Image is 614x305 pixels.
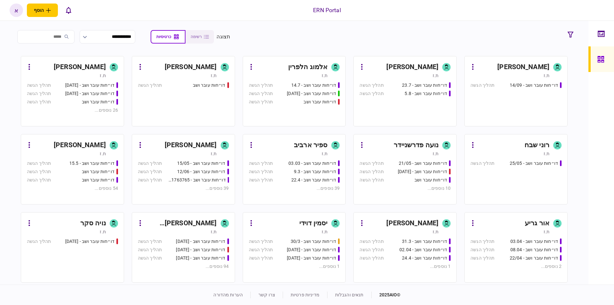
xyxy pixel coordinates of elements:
div: תהליך הגשה [249,246,273,253]
div: דו״חות עובר ושב - 08.04 [510,246,558,253]
div: [PERSON_NAME] [PERSON_NAME] [145,218,217,229]
div: דו״חות עובר ושב - 03.03 [288,160,336,167]
a: [PERSON_NAME]ת.זדו״חות עובר ושב - 15.5תהליך הגשהדו״חות עובר ושבתהליך הגשהדו״חות עובר ושבתהליך הגש... [21,134,124,205]
div: דו״חות עובר ושב - 30/3 [291,238,336,245]
a: [PERSON_NAME]ת.זדו״חות עובר ושב - 15/05תהליך הגשהדו״חות עובר ושב - 12/06תהליך הגשהדו״חות עובר ושב... [132,134,235,205]
div: [PERSON_NAME] [54,140,106,150]
div: תהליך הגשה [27,160,51,167]
div: דו״חות עובר ושב - 511763765 18/06 [168,177,225,183]
div: 26 נוספים ... [27,107,118,114]
div: תהליך הגשה [359,177,383,183]
div: תהליך הגשה [27,177,51,183]
div: 1 נוספים ... [249,263,340,270]
a: מדיניות פרטיות [291,292,319,297]
div: דו״חות עובר ושב - 25.06.25 [65,82,114,89]
div: תהליך הגשה [138,160,162,167]
div: ת.ז [433,229,438,235]
div: דו״חות עובר ושב [82,177,114,183]
div: ת.ז [433,72,438,79]
a: [PERSON_NAME]ת.זדו״חות עובר ושב - 25.06.25תהליך הגשהדו״חות עובר ושב - 26.06.25תהליך הגשהדו״חות עו... [21,56,124,126]
div: תהליך הגשה [27,168,51,175]
div: דו״חות עובר ושב - 14.7 [291,82,336,89]
div: ת.ז [211,150,216,157]
div: תהליך הגשה [359,255,383,261]
button: פתח תפריט להוספת לקוח [27,4,58,17]
div: ת.ז [544,72,549,79]
div: דו״חות עובר ושב - 31.3 [402,238,447,245]
div: תהליך הגשה [359,238,383,245]
div: דו״חות עובר ושב - 19.03.2025 [65,238,114,245]
div: 39 נוספים ... [138,185,229,192]
div: דו״חות עובר ושב - 23.7 [402,82,447,89]
div: תהליך הגשה [359,168,383,175]
div: דו״חות עובר ושב - 19/03/2025 [176,238,225,245]
div: תהליך הגשה [138,255,162,261]
div: [PERSON_NAME] [386,62,438,72]
button: רשימה [185,30,214,44]
div: יסמין דוידי [299,218,327,229]
div: רוני שבח [524,140,549,150]
div: תהליך הגשה [249,99,273,105]
div: א [10,4,23,17]
div: [PERSON_NAME] [165,140,217,150]
div: דו״חות עובר ושב - 21/05 [399,160,447,167]
div: ERN Portal [313,6,341,14]
div: דו״חות עובר ושב [303,99,336,105]
div: דו״חות עובר ושב - 19.3.25 [176,255,225,261]
div: תהליך הגשה [470,246,494,253]
a: [PERSON_NAME]ת.זדו״חות עובר ושב - 31.3תהליך הגשהדו״חות עובר ושב - 02.04תהליך הגשהדו״חות עובר ושב ... [353,212,457,283]
div: תהליך הגשה [249,177,273,183]
div: תהליך הגשה [359,246,383,253]
div: 2 נוספים ... [470,263,562,270]
div: תהליך הגשה [470,160,494,167]
div: אלמוג הלפרין [288,62,328,72]
span: רשימה [191,35,202,39]
div: 1 נוספים ... [359,263,451,270]
a: [PERSON_NAME]ת.זדו״חות עובר ושב - 23.7תהליך הגשהדו״חות עובר ושב - 5.8תהליך הגשה [353,56,457,126]
div: 39 נוספים ... [249,185,340,192]
a: צרו קשר [258,292,275,297]
div: 10 נוספים ... [359,185,451,192]
div: דו״חות עובר ושב - 14/09 [510,82,558,89]
div: דו״חות עובר ושב - 22/04 [510,255,558,261]
div: תהליך הגשה [27,82,51,89]
div: דו״חות עובר ושב - 22.4 [291,177,336,183]
div: דו״חות עובר ושב - 12/06 [177,168,225,175]
div: דו״חות עובר ושב - 19.3.25 [176,246,225,253]
div: דו״חות עובר ושב - 15.5 [69,160,114,167]
div: תהליך הגשה [27,99,51,105]
div: תהליך הגשה [138,82,162,89]
div: דו״חות עובר ושב - 02/09/25 [287,255,336,261]
div: דו״חות עובר ושב - 15/05 [177,160,225,167]
div: תהליך הגשה [138,246,162,253]
div: נועה פדרשניידר [394,140,438,150]
div: תהליך הגשה [138,168,162,175]
div: ת.ז [322,72,327,79]
div: תהליך הגשה [27,90,51,97]
a: הערות מהדורה [213,292,243,297]
div: דו״חות עובר ושב [193,82,225,89]
div: ת.ז [322,229,327,235]
div: תהליך הגשה [249,168,273,175]
div: ת.ז [100,150,106,157]
div: תהליך הגשה [359,160,383,167]
div: [PERSON_NAME] [386,218,438,229]
div: דו״חות עובר ושב - 25/05 [510,160,558,167]
div: תהליך הגשה [249,238,273,245]
a: נויה סקרת.זדו״חות עובר ושב - 19.03.2025תהליך הגשה [21,212,124,283]
div: תהליך הגשה [249,82,273,89]
div: דו״חות עובר ושב - 9.3 [294,168,336,175]
a: [PERSON_NAME]ת.זדו״חות עובר ושבתהליך הגשה [132,56,235,126]
div: ת.ז [100,229,106,235]
div: [PERSON_NAME] [497,62,549,72]
a: ספיר ארביבת.זדו״חות עובר ושב - 03.03תהליך הגשהדו״חות עובר ושב - 9.3תהליך הגשהדו״חות עובר ושב - 22... [243,134,346,205]
button: כרטיסיות [151,30,185,44]
a: אלמוג הלפריןת.זדו״חות עובר ושב - 14.7תהליך הגשהדו״חות עובר ושב - 15.07.25תהליך הגשהדו״חות עובר וש... [243,56,346,126]
div: תהליך הגשה [470,255,494,261]
div: תהליך הגשה [138,238,162,245]
div: [PERSON_NAME] [165,62,217,72]
div: תהליך הגשה [359,82,383,89]
div: תהליך הגשה [249,160,273,167]
div: דו״חות עובר ושב - 02.04 [399,246,447,253]
div: תהליך הגשה [359,90,383,97]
